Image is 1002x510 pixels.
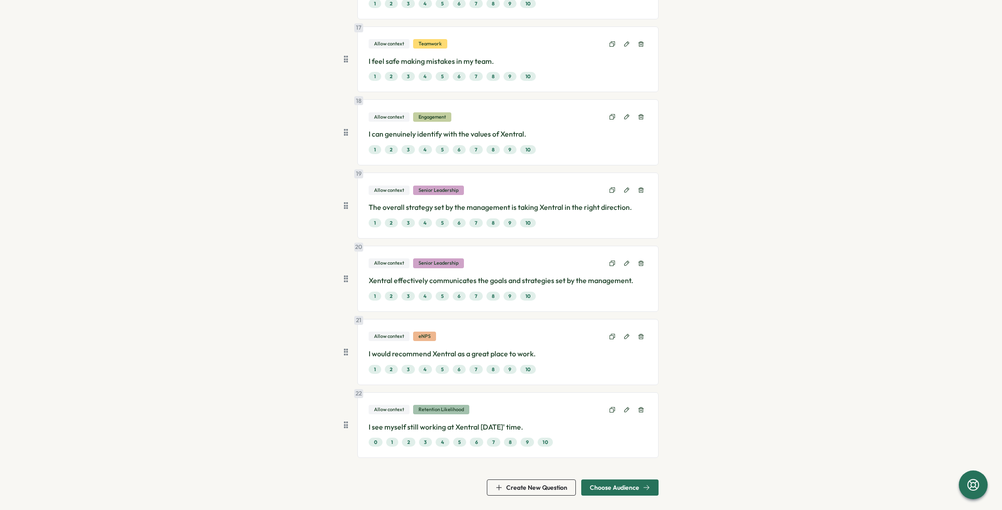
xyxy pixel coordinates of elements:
p: The overall strategy set by the management is taking Xentral in the right direction. [369,202,647,213]
span: 8 [492,146,494,154]
span: 3 [407,72,410,80]
span: 8 [509,438,512,446]
span: 3 [407,292,410,300]
span: 8 [492,292,494,300]
span: 10 [543,438,548,446]
span: 5 [441,365,444,373]
span: 1 [391,438,393,446]
div: Allow context [369,39,410,49]
div: 19 [354,169,363,178]
span: 3 [424,438,427,446]
span: 7 [475,219,477,227]
span: 4 [423,219,427,227]
span: 1 [374,219,376,227]
div: eNPS [413,332,436,341]
span: 10 [525,365,531,373]
span: 4 [423,292,427,300]
div: Senior Leadership [413,186,464,195]
span: 6 [458,72,460,80]
p: I feel safe making mistakes in my team. [369,56,647,67]
span: 9 [508,292,511,300]
div: Allow context [369,258,410,268]
div: Retention Likelihood [413,405,469,414]
span: 6 [458,365,460,373]
span: 9 [526,438,529,446]
span: 7 [475,292,477,300]
span: 2 [390,292,392,300]
span: 1 [374,72,376,80]
span: 10 [525,292,531,300]
div: 22 [354,389,363,398]
p: I see myself still working at Xentral [DATE]' time. [369,421,647,433]
div: 20 [354,243,363,252]
p: Xentral effectively communicates the goals and strategies set by the management. [369,275,647,286]
span: 2 [390,146,392,154]
span: 4 [441,438,444,446]
div: 18 [354,96,363,105]
div: Senior Leadership [413,258,464,268]
span: 10 [525,219,531,227]
span: 8 [492,72,494,80]
span: 9 [508,72,511,80]
div: Teamwork [413,39,447,49]
span: 7 [492,438,495,446]
span: 7 [475,146,477,154]
button: Choose Audience [581,479,659,496]
div: Allow context [369,186,410,195]
div: Engagement [413,112,451,122]
div: Allow context [369,112,410,122]
span: 4 [423,146,427,154]
span: 4 [423,72,427,80]
span: 5 [458,438,461,446]
span: 3 [407,219,410,227]
span: 9 [508,146,511,154]
span: 5 [441,146,444,154]
span: 6 [475,438,478,446]
span: 1 [374,146,376,154]
span: 2 [390,219,392,227]
span: 5 [441,219,444,227]
span: 4 [423,365,427,373]
span: 10 [525,146,531,154]
span: 6 [458,219,460,227]
div: Allow context [369,332,410,341]
span: 0 [374,438,377,446]
p: I can genuinely identify with the values of Xentral. [369,129,647,140]
span: 2 [390,72,392,80]
div: 17 [354,23,363,32]
span: 5 [441,72,444,80]
span: Choose Audience [590,484,639,491]
span: 5 [441,292,444,300]
span: 10 [525,72,531,80]
span: 1 [374,292,376,300]
span: 2 [390,365,392,373]
span: 3 [407,146,410,154]
span: 6 [458,292,460,300]
span: Create New Question [506,484,567,491]
span: 6 [458,146,460,154]
p: I would recommend Xentral as a great place to work. [369,348,647,359]
div: Allow context [369,405,410,414]
span: 1 [374,365,376,373]
span: 8 [492,219,494,227]
span: 7 [475,365,477,373]
span: 9 [508,219,511,227]
div: 21 [354,316,363,325]
span: 2 [407,438,410,446]
span: 7 [475,72,477,80]
span: 3 [407,365,410,373]
button: Create New Question [487,479,576,496]
span: 9 [508,365,511,373]
span: 8 [492,365,494,373]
